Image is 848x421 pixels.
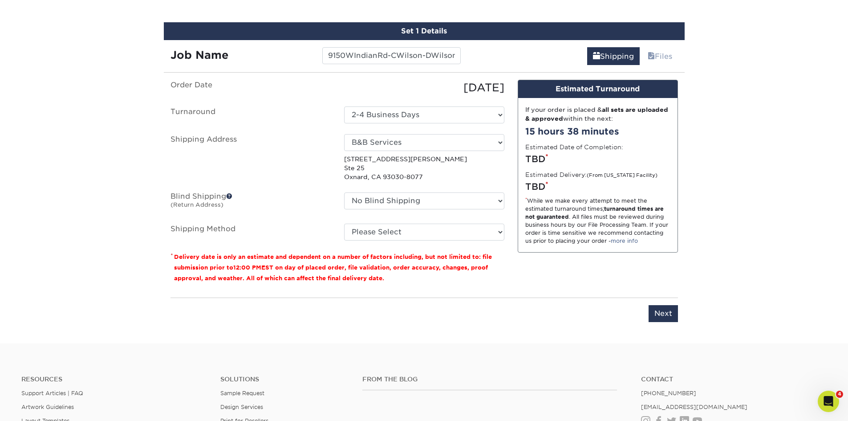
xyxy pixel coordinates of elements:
div: [DATE] [337,80,511,96]
div: Estimated Turnaround [518,80,678,98]
small: Delivery date is only an estimate and dependent on a number of factors including, but not limited... [174,253,492,282]
a: Contact [641,376,827,383]
div: Set 1 Details [164,22,685,40]
span: 12:00 PM [233,264,261,271]
label: Estimated Date of Completion: [525,143,623,151]
span: shipping [593,52,600,61]
span: files [648,52,655,61]
p: [STREET_ADDRESS][PERSON_NAME] Ste 25 Oxnard, CA 93030-8077 [344,155,504,182]
a: more info [611,237,638,244]
input: Enter a job name [322,47,461,64]
h4: Solutions [220,376,349,383]
div: If your order is placed & within the next: [525,105,670,123]
a: [PHONE_NUMBER] [641,390,696,396]
div: TBD [525,152,670,166]
label: Estimated Delivery: [525,170,657,179]
a: Shipping [587,47,640,65]
a: Files [642,47,678,65]
label: Shipping Address [164,134,337,182]
a: Design Services [220,404,263,410]
a: Sample Request [220,390,264,396]
strong: Job Name [170,49,228,61]
iframe: Intercom live chat [818,391,839,412]
span: 4 [836,391,843,398]
h4: From the Blog [362,376,617,383]
div: While we make every attempt to meet the estimated turnaround times; . All files must be reviewed ... [525,197,670,245]
label: Blind Shipping [164,192,337,213]
div: 15 hours 38 minutes [525,125,670,138]
small: (Return Address) [170,201,223,208]
h4: Resources [21,376,207,383]
input: Next [649,305,678,322]
label: Shipping Method [164,224,337,241]
small: (From [US_STATE] Facility) [587,172,657,178]
label: Turnaround [164,106,337,123]
div: TBD [525,180,670,193]
a: [EMAIL_ADDRESS][DOMAIN_NAME] [641,404,747,410]
label: Order Date [164,80,337,96]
